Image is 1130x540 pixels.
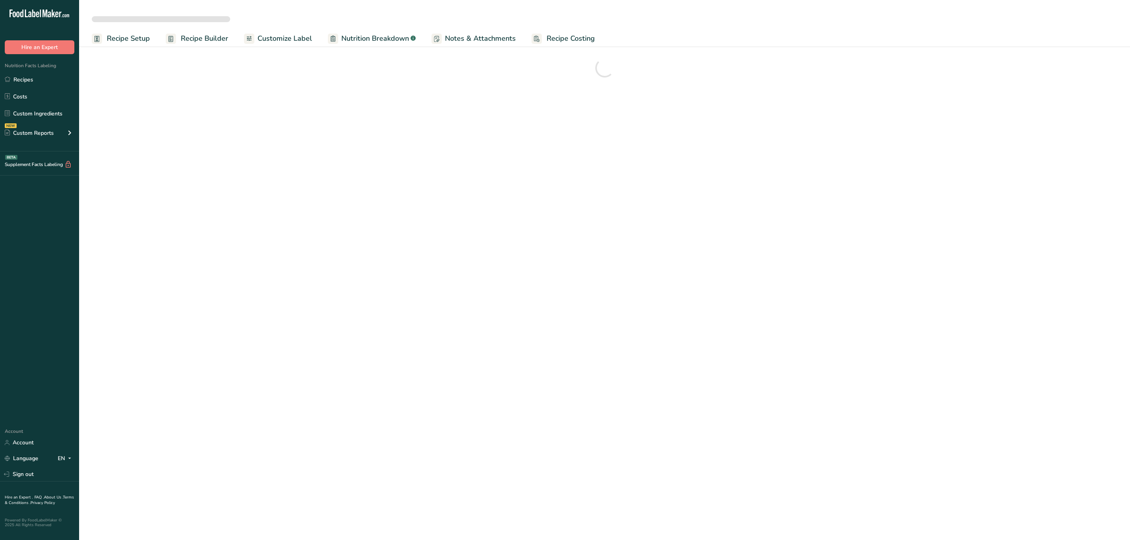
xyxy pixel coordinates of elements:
[58,454,74,463] div: EN
[5,451,38,465] a: Language
[257,33,312,44] span: Customize Label
[547,33,595,44] span: Recipe Costing
[532,30,595,47] a: Recipe Costing
[44,495,63,500] a: About Us .
[181,33,228,44] span: Recipe Builder
[445,33,516,44] span: Notes & Attachments
[328,30,416,47] a: Nutrition Breakdown
[34,495,44,500] a: FAQ .
[244,30,312,47] a: Customize Label
[5,123,17,128] div: NEW
[341,33,409,44] span: Nutrition Breakdown
[5,155,17,160] div: BETA
[5,495,33,500] a: Hire an Expert .
[5,495,74,506] a: Terms & Conditions .
[432,30,516,47] a: Notes & Attachments
[5,518,74,527] div: Powered By FoodLabelMaker © 2025 All Rights Reserved
[5,40,74,54] button: Hire an Expert
[92,30,150,47] a: Recipe Setup
[166,30,228,47] a: Recipe Builder
[30,500,55,506] a: Privacy Policy
[107,33,150,44] span: Recipe Setup
[5,129,54,137] div: Custom Reports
